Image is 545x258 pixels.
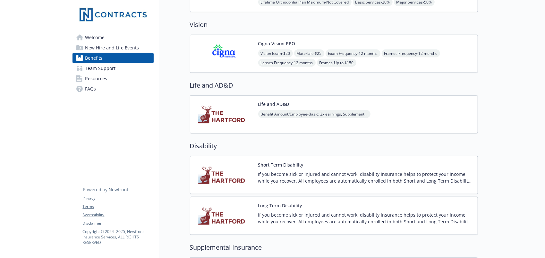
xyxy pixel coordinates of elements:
[258,161,303,168] button: Short Term Disability
[190,20,478,30] h2: Vision
[72,32,154,43] a: Welcome
[258,40,295,47] button: Cigna Vision PPO
[326,49,380,57] span: Exam Frequency - 12 months
[258,59,316,67] span: Lenses Frequency - 12 months
[190,243,478,252] h2: Supplemental Insurance
[190,81,478,90] h2: Life and AD&D
[85,84,96,94] span: FAQs
[83,195,153,201] a: Privacy
[85,63,116,73] span: Team Support
[72,73,154,84] a: Resources
[195,202,253,229] img: Hartford Insurance Group carrier logo
[258,49,293,57] span: Vision Exam - $20
[72,84,154,94] a: FAQs
[258,171,473,184] p: If you become sick or injured and cannot work, disability insurance helps to protect your income ...
[85,43,139,53] span: New Hire and Life Events
[258,202,302,209] button: Long Term Disability
[85,53,103,63] span: Benefits
[83,204,153,210] a: Terms
[83,212,153,218] a: Accessibility
[258,211,473,225] p: If you become sick or injured and cannot work, disability insurance helps to protect your income ...
[195,161,253,189] img: Hartford Insurance Group carrier logo
[72,63,154,73] a: Team Support
[85,73,107,84] span: Resources
[258,110,370,118] span: Benefit Amount/Employee - Basic: 2x earnings, Supplemental: $10,000 increments up to 5x earnings ...
[190,141,478,151] h2: Disability
[85,32,105,43] span: Welcome
[72,53,154,63] a: Benefits
[195,101,253,128] img: Hartford Insurance Group carrier logo
[195,40,253,67] img: CIGNA carrier logo
[382,49,440,57] span: Frames Frequency - 12 months
[83,220,153,226] a: Disclaimer
[294,49,324,57] span: Materials - $25
[258,101,289,107] button: Life and AD&D
[317,59,356,67] span: Frames - Up to $150
[72,43,154,53] a: New Hire and Life Events
[83,229,153,245] p: Copyright © 2024 - 2025 , Newfront Insurance Services, ALL RIGHTS RESERVED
